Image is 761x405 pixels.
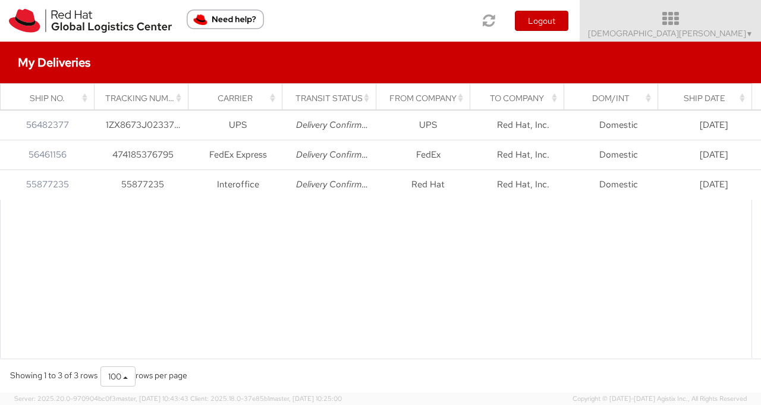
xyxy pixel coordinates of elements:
[669,92,749,104] div: Ship Date
[29,149,67,161] a: 56461156
[105,92,185,104] div: Tracking Number
[476,170,571,200] td: Red Hat, Inc.
[571,111,666,140] td: Domestic
[18,56,90,69] h4: My Deliveries
[746,29,753,39] span: ▼
[296,178,382,190] i: Delivery Confirmation
[187,10,264,29] button: Need help?
[190,111,285,140] td: UPS
[571,140,666,170] td: Domestic
[293,92,373,104] div: Transit Status
[116,394,188,403] span: master, [DATE] 10:43:43
[296,119,382,131] i: Delivery Confirmation
[14,394,188,403] span: Server: 2025.20.0-970904bc0f3
[190,140,285,170] td: FedEx Express
[9,9,172,33] img: rh-logistics-00dfa346123c4ec078e1.svg
[296,149,382,161] i: Delivery Confirmation
[190,170,285,200] td: Interoffice
[10,370,98,381] span: Showing 1 to 3 of 3 rows
[476,111,571,140] td: Red Hat, Inc.
[95,140,190,170] td: 474185376795
[573,394,747,404] span: Copyright © [DATE]-[DATE] Agistix Inc., All Rights Reserved
[481,92,561,104] div: To Company
[588,28,753,39] span: [DEMOGRAPHIC_DATA][PERSON_NAME]
[571,170,666,200] td: Domestic
[380,140,476,170] td: FedEx
[515,11,568,31] button: Logout
[190,394,342,403] span: Client: 2025.18.0-37e85b1
[199,92,279,104] div: Carrier
[95,111,190,140] td: 1ZX8673J0233737289
[95,170,190,200] td: 55877235
[575,92,655,104] div: Dom/Int
[666,111,761,140] td: [DATE]
[269,394,342,403] span: master, [DATE] 10:25:00
[26,119,69,131] a: 56482377
[100,366,187,387] div: rows per page
[26,178,69,190] a: 55877235
[108,371,121,382] span: 100
[666,140,761,170] td: [DATE]
[380,170,476,200] td: Red Hat
[380,111,476,140] td: UPS
[666,170,761,200] td: [DATE]
[476,140,571,170] td: Red Hat, Inc.
[100,366,136,387] button: 100
[387,92,467,104] div: From Company
[11,92,91,104] div: Ship No.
